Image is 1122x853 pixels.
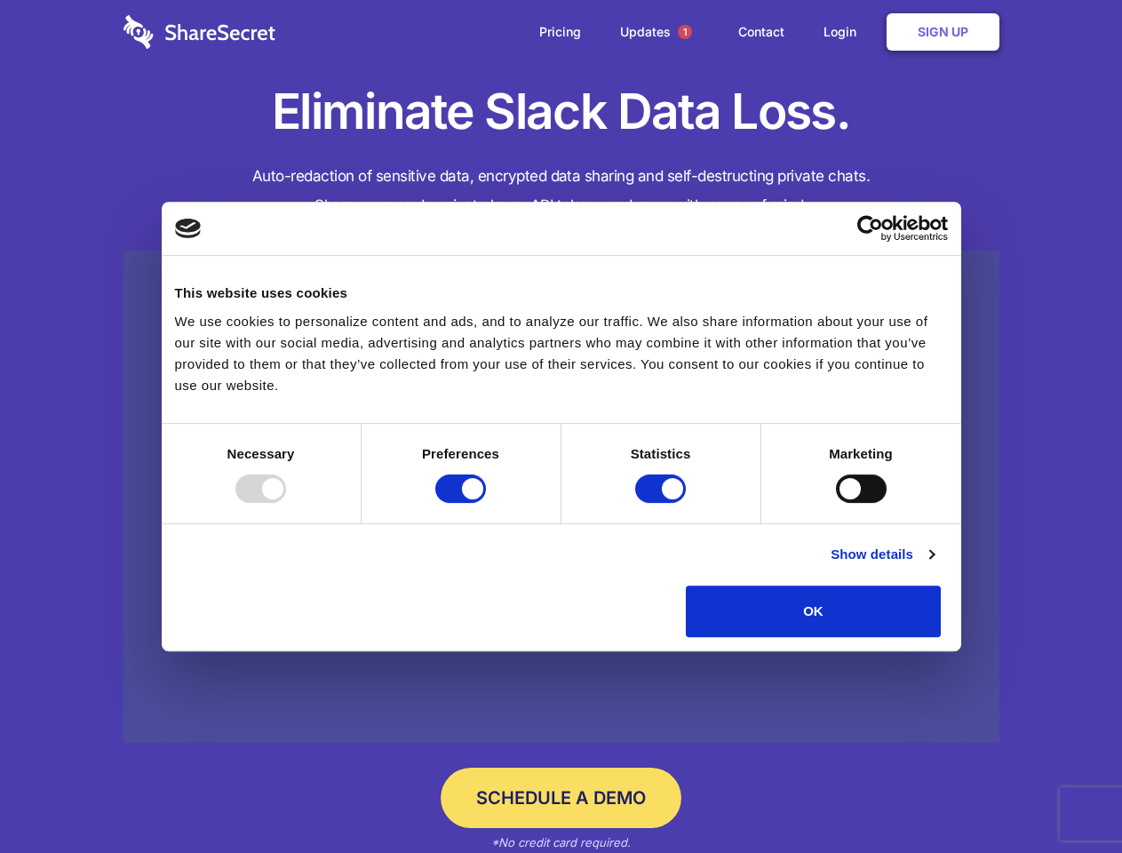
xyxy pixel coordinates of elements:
a: Login [806,4,883,60]
a: Wistia video thumbnail [123,251,999,744]
a: Schedule a Demo [441,768,681,828]
a: Show details [831,544,934,565]
strong: Marketing [829,446,893,461]
a: Sign Up [887,13,999,51]
div: This website uses cookies [175,283,948,304]
button: OK [686,586,941,637]
strong: Preferences [422,446,499,461]
a: Pricing [521,4,599,60]
h1: Eliminate Slack Data Loss. [123,80,999,144]
div: We use cookies to personalize content and ads, and to analyze our traffic. We also share informat... [175,311,948,396]
span: 1 [678,25,692,39]
a: Usercentrics Cookiebot - opens in a new window [792,215,948,242]
h4: Auto-redaction of sensitive data, encrypted data sharing and self-destructing private chats. Shar... [123,162,999,220]
img: logo [175,219,202,238]
img: logo-wordmark-white-trans-d4663122ce5f474addd5e946df7df03e33cb6a1c49d2221995e7729f52c070b2.svg [123,15,275,49]
strong: Necessary [227,446,295,461]
a: Contact [720,4,802,60]
strong: Statistics [631,446,691,461]
em: *No credit card required. [491,835,631,849]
